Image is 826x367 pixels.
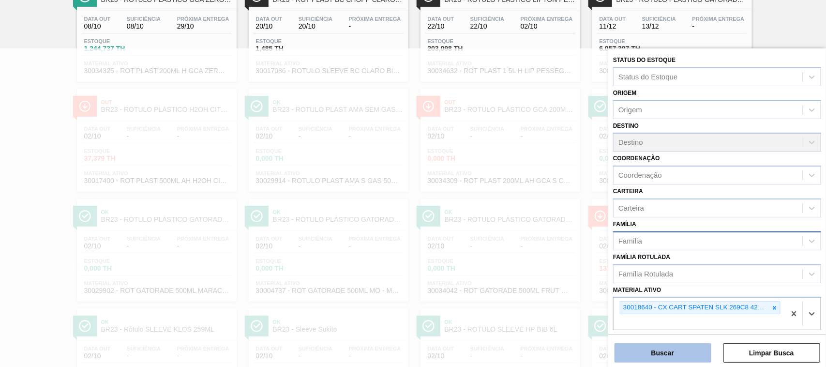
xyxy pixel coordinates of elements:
[177,23,229,30] span: 29/10
[613,57,676,63] label: Status do Estoque
[256,16,283,22] span: Data out
[642,23,676,30] span: 13/12
[600,45,667,52] span: 6.057,307 TH
[84,45,152,52] span: 1.244,737 TH
[618,204,644,212] div: Carteira
[613,221,636,228] label: Família
[84,38,152,44] span: Estoque
[428,16,454,22] span: Data out
[613,122,639,129] label: Destino
[613,90,637,96] label: Origem
[618,171,662,180] div: Coordenação
[256,45,324,52] span: 1,485 TH
[470,23,504,30] span: 22/10
[256,38,324,44] span: Estoque
[256,23,283,30] span: 20/10
[299,23,332,30] span: 20/10
[349,23,401,30] span: -
[428,45,496,52] span: 203,098 TH
[613,155,660,162] label: Coordenação
[613,287,661,293] label: Material ativo
[600,38,667,44] span: Estoque
[692,16,745,22] span: Próxima Entrega
[620,302,769,314] div: 30018640 - CX CART SPATEN SLK 269C8 429 276G
[618,270,673,278] div: Família Rotulada
[642,16,676,22] span: Suficiência
[177,16,229,22] span: Próxima Entrega
[127,23,161,30] span: 08/10
[470,16,504,22] span: Suficiência
[521,23,573,30] span: 02/10
[84,23,111,30] span: 08/10
[613,188,643,195] label: Carteira
[299,16,332,22] span: Suficiência
[127,16,161,22] span: Suficiência
[600,16,626,22] span: Data out
[84,16,111,22] span: Data out
[618,106,642,114] div: Origem
[428,38,496,44] span: Estoque
[613,254,670,260] label: Família Rotulada
[521,16,573,22] span: Próxima Entrega
[349,16,401,22] span: Próxima Entrega
[618,237,642,245] div: Família
[692,23,745,30] span: -
[618,73,678,81] div: Status do Estoque
[428,23,454,30] span: 22/10
[600,23,626,30] span: 11/12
